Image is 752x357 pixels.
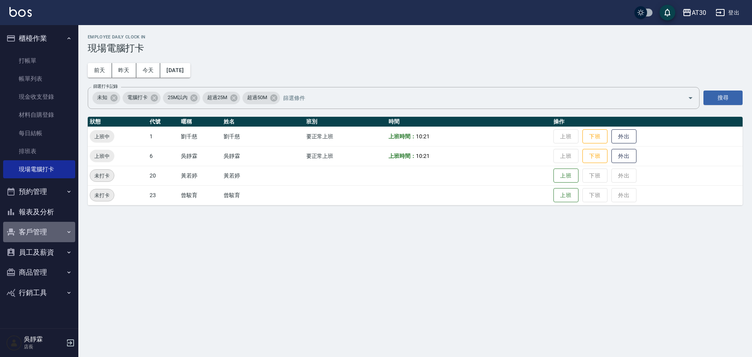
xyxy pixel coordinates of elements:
th: 時間 [387,117,551,127]
button: 報表及分析 [3,202,75,222]
button: 下班 [582,149,607,163]
td: 劉千慈 [179,127,222,146]
td: 黃若婷 [222,166,304,185]
span: 電腦打卡 [123,94,152,101]
button: 客戶管理 [3,222,75,242]
div: AT30 [692,8,706,18]
td: 吳靜霖 [222,146,304,166]
th: 班別 [304,117,387,127]
span: 超過25M [202,94,232,101]
h3: 現場電腦打卡 [88,43,743,54]
button: 上班 [553,188,578,203]
th: 暱稱 [179,117,222,127]
td: 曾駿育 [179,185,222,205]
button: 下班 [582,129,607,144]
button: AT30 [679,5,709,21]
span: 25M以內 [163,94,192,101]
td: 要正常上班 [304,146,387,166]
b: 上班時間： [389,153,416,159]
td: 吳靜霖 [179,146,222,166]
span: 10:21 [416,133,430,140]
button: 前天 [88,63,112,78]
button: 外出 [611,149,636,163]
span: 上班中 [90,152,114,160]
label: 篩選打卡記錄 [93,83,118,89]
b: 上班時間： [389,133,416,140]
div: 超過50M [242,92,280,104]
td: 1 [148,127,179,146]
td: 要正常上班 [304,127,387,146]
th: 代號 [148,117,179,127]
td: 6 [148,146,179,166]
button: Open [684,92,697,104]
h5: 吳靜霖 [24,335,64,343]
th: 操作 [551,117,743,127]
span: 未打卡 [90,191,114,199]
a: 現場電腦打卡 [3,160,75,178]
button: [DATE] [160,63,190,78]
button: 登出 [712,5,743,20]
td: 黃若婷 [179,166,222,185]
a: 打帳單 [3,52,75,70]
td: 20 [148,166,179,185]
a: 帳單列表 [3,70,75,88]
a: 每日結帳 [3,124,75,142]
button: 昨天 [112,63,136,78]
h2: Employee Daily Clock In [88,34,743,40]
button: 搜尋 [703,91,743,105]
button: 外出 [611,129,636,144]
span: 超過50M [242,94,272,101]
th: 狀態 [88,117,148,127]
span: 未知 [92,94,112,101]
td: 劉千慈 [222,127,304,146]
button: 行銷工具 [3,283,75,303]
span: 未打卡 [90,172,114,180]
div: 超過25M [202,92,240,104]
button: 今天 [136,63,161,78]
p: 店長 [24,343,64,350]
td: 23 [148,185,179,205]
a: 材料自購登錄 [3,106,75,124]
span: 10:21 [416,153,430,159]
div: 未知 [92,92,120,104]
img: Person [6,335,22,351]
input: 篩選條件 [281,91,674,105]
img: Logo [9,7,32,17]
th: 姓名 [222,117,304,127]
a: 現金收支登錄 [3,88,75,106]
button: 商品管理 [3,262,75,283]
button: save [660,5,675,20]
td: 曾駿育 [222,185,304,205]
button: 櫃檯作業 [3,28,75,49]
span: 上班中 [90,132,114,141]
div: 25M以內 [163,92,201,104]
button: 上班 [553,169,578,183]
button: 預約管理 [3,181,75,202]
button: 員工及薪資 [3,242,75,263]
div: 電腦打卡 [123,92,161,104]
a: 排班表 [3,142,75,160]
